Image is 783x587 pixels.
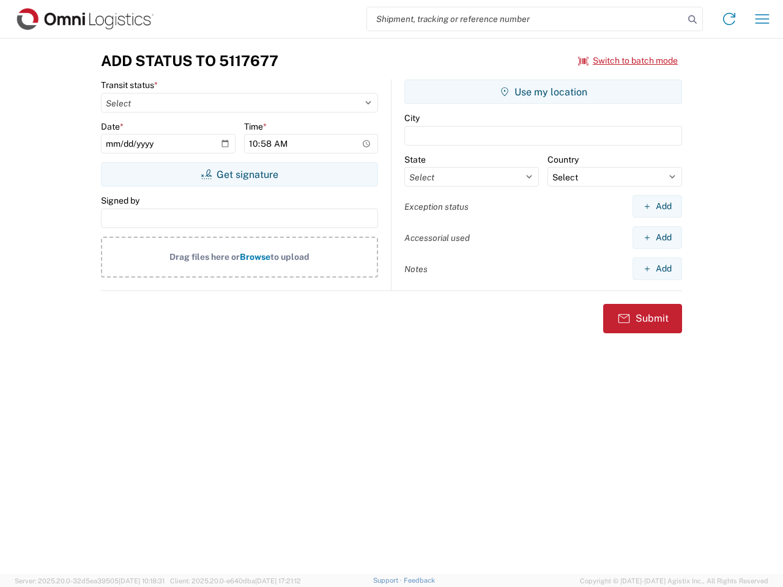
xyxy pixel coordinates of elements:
[404,264,428,275] label: Notes
[101,162,378,186] button: Get signature
[547,154,579,165] label: Country
[633,257,682,280] button: Add
[578,51,678,71] button: Switch to batch mode
[169,252,240,262] span: Drag files here or
[119,577,165,585] span: [DATE] 10:18:31
[101,195,139,206] label: Signed by
[603,304,682,333] button: Submit
[373,577,404,584] a: Support
[244,121,267,132] label: Time
[240,252,270,262] span: Browse
[580,575,768,586] span: Copyright © [DATE]-[DATE] Agistix Inc., All Rights Reserved
[633,195,682,218] button: Add
[101,121,124,132] label: Date
[255,577,301,585] span: [DATE] 17:21:12
[633,226,682,249] button: Add
[404,79,682,104] button: Use my location
[404,154,426,165] label: State
[15,577,165,585] span: Server: 2025.20.0-32d5ea39505
[270,252,310,262] span: to upload
[404,577,435,584] a: Feedback
[170,577,301,585] span: Client: 2025.20.0-e640dba
[404,201,469,212] label: Exception status
[101,79,158,90] label: Transit status
[404,232,470,243] label: Accessorial used
[101,52,278,70] h3: Add Status to 5117677
[404,113,420,124] label: City
[367,7,684,31] input: Shipment, tracking or reference number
